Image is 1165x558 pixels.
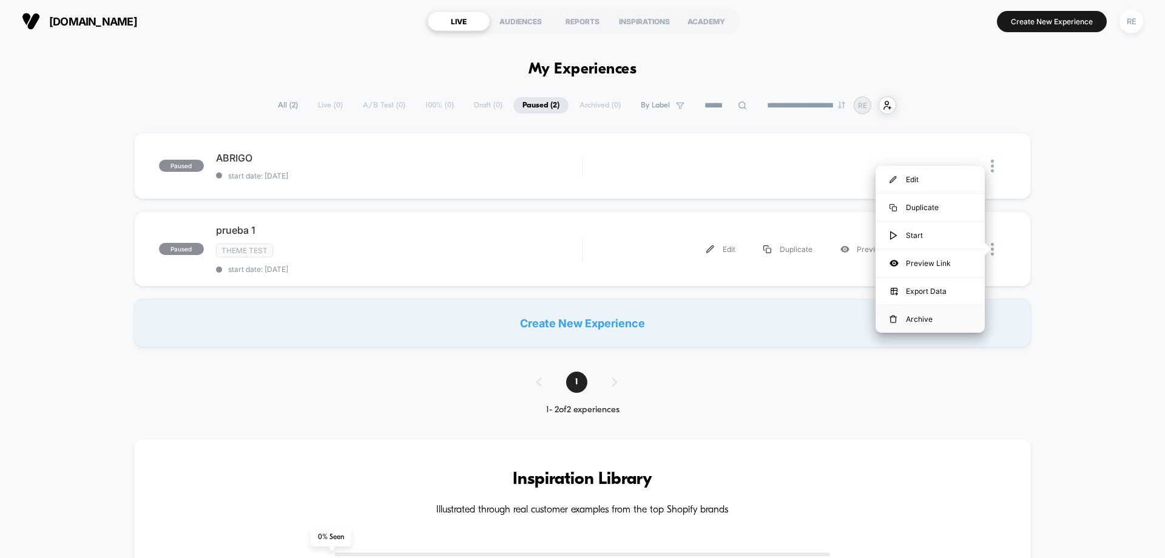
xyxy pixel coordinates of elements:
[826,236,899,263] div: Preview
[216,171,582,180] span: start date: [DATE]
[991,160,994,172] img: close
[6,309,25,328] button: Play, NEW DEMO 2025-VEED.mp4
[890,204,897,211] img: menu
[269,97,307,114] span: All ( 2 )
[997,11,1107,32] button: Create New Experience
[22,12,40,30] img: Visually logo
[216,265,582,274] span: start date: [DATE]
[890,315,897,324] img: menu
[692,236,749,263] div: Edit
[9,293,587,304] input: Seek
[171,505,994,516] h4: Illustrated through real customer examples from the top Shopify brands
[507,313,543,325] input: Volume
[1116,9,1147,34] button: RE
[311,528,351,546] span: 0 % Seen
[451,312,483,325] div: Duration
[876,250,985,277] div: Preview Link
[876,194,985,221] div: Duplicate
[216,224,582,236] span: prueba 1
[613,12,675,31] div: INSPIRATIONS
[838,101,845,109] img: end
[876,277,985,305] div: Export Data
[876,166,985,193] div: Edit
[283,153,312,182] button: Play, NEW DEMO 2025-VEED.mp4
[159,243,204,255] span: paused
[528,61,637,78] h1: My Experiences
[763,245,771,253] img: menu
[890,231,897,240] img: menu
[876,222,985,249] div: Start
[18,12,141,31] button: [DOMAIN_NAME]
[171,470,994,489] h3: Inspiration Library
[552,12,613,31] div: REPORTS
[421,312,449,325] div: Current time
[513,97,569,114] span: Paused ( 2 )
[216,243,273,257] span: Theme Test
[641,101,670,110] span: By Label
[749,236,826,263] div: Duplicate
[991,243,994,256] img: close
[858,101,867,110] p: RE
[490,12,552,31] div: AUDIENCES
[876,305,985,333] div: Archive
[49,15,137,28] span: [DOMAIN_NAME]
[524,405,641,415] div: 1 - 2 of 2 experiences
[216,152,582,164] span: ABRIGO
[428,12,490,31] div: LIVE
[706,245,714,253] img: menu
[134,299,1031,347] div: Create New Experience
[159,160,204,172] span: paused
[890,176,897,183] img: menu
[566,372,587,393] span: 1
[1119,10,1143,33] div: RE
[675,12,737,31] div: ACADEMY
